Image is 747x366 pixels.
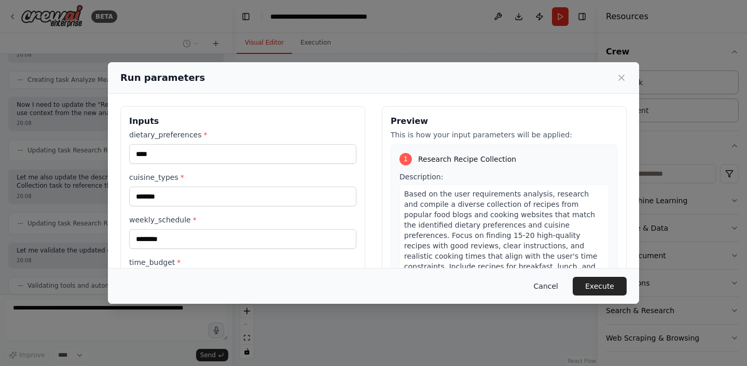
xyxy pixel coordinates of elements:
span: Description: [399,173,443,181]
h3: Inputs [129,115,356,128]
label: time_budget [129,257,356,268]
h3: Preview [391,115,618,128]
button: Cancel [525,277,566,295]
p: This is how your input parameters will be applied: [391,130,618,140]
span: Based on the user requirements analysis, research and compile a diverse collection of recipes fro... [404,190,597,281]
label: weekly_schedule [129,215,356,225]
div: 1 [399,153,412,165]
button: Execute [573,277,627,295]
label: cuisine_types [129,172,356,182]
label: dietary_preferences [129,130,356,140]
span: Research Recipe Collection [418,154,516,164]
h2: Run parameters [120,71,205,85]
